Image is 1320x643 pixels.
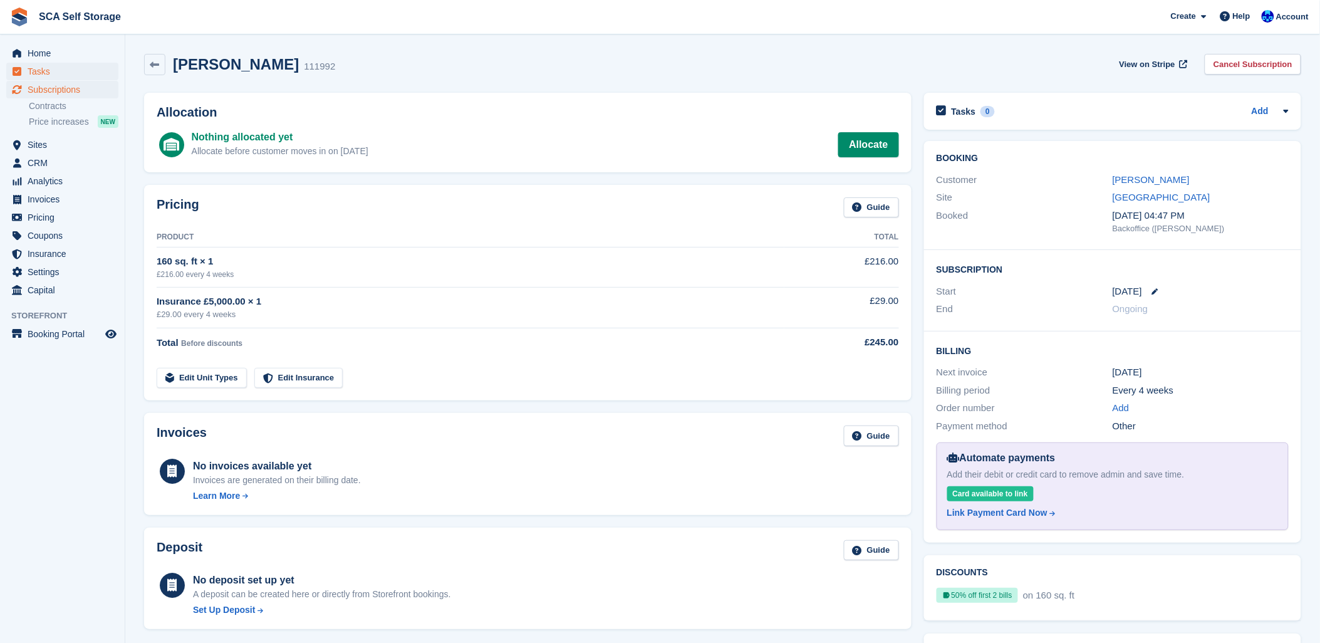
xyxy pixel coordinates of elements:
[157,540,202,561] h2: Deposit
[784,335,899,350] div: £245.00
[28,245,103,263] span: Insurance
[1113,303,1148,314] span: Ongoing
[1113,401,1130,416] a: Add
[6,154,118,172] a: menu
[304,60,335,74] div: 111992
[1252,105,1269,119] a: Add
[28,263,103,281] span: Settings
[1171,10,1196,23] span: Create
[844,540,899,561] a: Guide
[157,254,784,269] div: 160 sq. ft × 1
[1113,384,1289,398] div: Every 4 weeks
[28,154,103,172] span: CRM
[937,401,1113,416] div: Order number
[947,468,1278,481] div: Add their debit or credit card to remove admin and save time.
[157,308,784,321] div: £29.00 every 4 weeks
[1021,590,1075,600] span: on 160 sq. ft
[103,327,118,342] a: Preview store
[6,281,118,299] a: menu
[28,172,103,190] span: Analytics
[6,191,118,208] a: menu
[193,573,451,588] div: No deposit set up yet
[11,310,125,322] span: Storefront
[1276,11,1309,23] span: Account
[1113,285,1142,299] time: 2025-10-25 00:00:00 UTC
[193,588,451,601] p: A deposit can be created here or directly from Storefront bookings.
[1113,419,1289,434] div: Other
[28,136,103,154] span: Sites
[6,172,118,190] a: menu
[937,344,1289,357] h2: Billing
[1113,174,1190,185] a: [PERSON_NAME]
[937,263,1289,275] h2: Subscription
[6,245,118,263] a: menu
[157,269,784,280] div: £216.00 every 4 weeks
[157,368,247,389] a: Edit Unit Types
[937,173,1113,187] div: Customer
[1113,192,1210,202] a: [GEOGRAPHIC_DATA]
[1205,54,1301,75] a: Cancel Subscription
[1113,365,1289,380] div: [DATE]
[98,115,118,128] div: NEW
[947,486,1034,501] div: Card available to link
[254,368,343,389] a: Edit Insurance
[6,263,118,281] a: menu
[784,287,899,328] td: £29.00
[6,136,118,154] a: menu
[193,459,361,474] div: No invoices available yet
[181,339,242,348] span: Before discounts
[28,325,103,343] span: Booking Portal
[29,116,89,128] span: Price increases
[193,489,240,503] div: Learn More
[1120,58,1175,71] span: View on Stripe
[937,209,1113,235] div: Booked
[157,105,899,120] h2: Allocation
[952,106,976,117] h2: Tasks
[193,489,361,503] a: Learn More
[28,63,103,80] span: Tasks
[937,302,1113,316] div: End
[28,209,103,226] span: Pricing
[784,248,899,287] td: £216.00
[980,106,995,117] div: 0
[28,44,103,62] span: Home
[193,604,256,617] div: Set Up Deposit
[937,588,1018,603] div: 50% off first 2 bills
[29,100,118,112] a: Contracts
[1113,222,1289,235] div: Backoffice ([PERSON_NAME])
[157,197,199,218] h2: Pricing
[844,426,899,446] a: Guide
[28,227,103,244] span: Coupons
[6,81,118,98] a: menu
[1262,10,1274,23] img: Kelly Neesham
[10,8,29,26] img: stora-icon-8386f47178a22dfd0bd8f6a31ec36ba5ce8667c1dd55bd0f319d3a0aa187defe.svg
[1113,209,1289,223] div: [DATE] 04:47 PM
[173,56,299,73] h2: [PERSON_NAME]
[157,227,784,248] th: Product
[937,365,1113,380] div: Next invoice
[193,604,451,617] a: Set Up Deposit
[28,81,103,98] span: Subscriptions
[947,506,1047,520] div: Link Payment Card Now
[937,285,1113,299] div: Start
[28,191,103,208] span: Invoices
[1115,54,1190,75] a: View on Stripe
[28,281,103,299] span: Capital
[6,325,118,343] a: menu
[34,6,126,27] a: SCA Self Storage
[1233,10,1250,23] span: Help
[193,474,361,487] div: Invoices are generated on their billing date.
[838,132,898,157] a: Allocate
[844,197,899,218] a: Guide
[6,227,118,244] a: menu
[6,209,118,226] a: menu
[937,568,1289,578] h2: Discounts
[6,63,118,80] a: menu
[157,337,179,348] span: Total
[29,115,118,128] a: Price increases NEW
[947,506,1273,520] a: Link Payment Card Now
[937,191,1113,205] div: Site
[157,295,784,309] div: Insurance £5,000.00 × 1
[937,384,1113,398] div: Billing period
[192,130,368,145] div: Nothing allocated yet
